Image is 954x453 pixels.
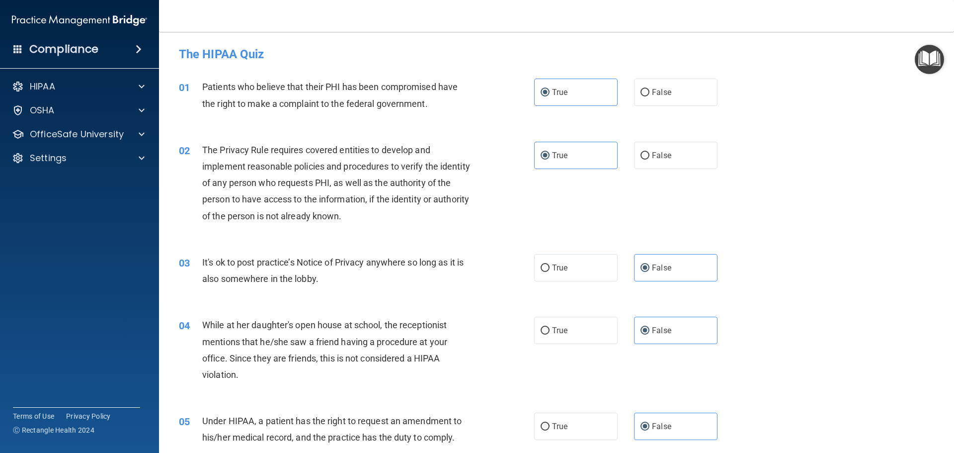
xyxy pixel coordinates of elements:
[915,45,944,74] button: Open Resource Center
[652,88,671,97] span: False
[652,326,671,335] span: False
[12,152,145,164] a: Settings
[640,327,649,335] input: False
[30,104,55,116] p: OSHA
[179,48,934,61] h4: The HIPAA Quiz
[30,152,67,164] p: Settings
[552,151,567,160] span: True
[13,411,54,421] a: Terms of Use
[652,422,671,431] span: False
[30,81,55,92] p: HIPAA
[552,88,567,97] span: True
[541,265,550,272] input: True
[541,89,550,96] input: True
[179,416,190,428] span: 05
[652,151,671,160] span: False
[640,265,649,272] input: False
[552,326,567,335] span: True
[12,10,147,30] img: PMB logo
[541,423,550,431] input: True
[202,82,458,108] span: Patients who believe that their PHI has been compromised have the right to make a complaint to th...
[652,263,671,272] span: False
[30,128,124,140] p: OfficeSafe University
[904,384,942,422] iframe: Drift Widget Chat Controller
[12,128,145,140] a: OfficeSafe University
[13,425,94,435] span: Ⓒ Rectangle Health 2024
[541,327,550,335] input: True
[541,152,550,160] input: True
[640,152,649,160] input: False
[12,104,145,116] a: OSHA
[640,423,649,431] input: False
[640,89,649,96] input: False
[29,42,98,56] h4: Compliance
[552,263,567,272] span: True
[179,145,190,157] span: 02
[202,320,447,380] span: While at her daughter's open house at school, the receptionist mentions that he/she saw a friend ...
[179,257,190,269] span: 03
[66,411,111,421] a: Privacy Policy
[12,81,145,92] a: HIPAA
[202,145,470,221] span: The Privacy Rule requires covered entities to develop and implement reasonable policies and proce...
[202,416,462,443] span: Under HIPAA, a patient has the right to request an amendment to his/her medical record, and the p...
[552,422,567,431] span: True
[179,82,190,93] span: 01
[202,257,464,284] span: It's ok to post practice’s Notice of Privacy anywhere so long as it is also somewhere in the lobby.
[179,320,190,332] span: 04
